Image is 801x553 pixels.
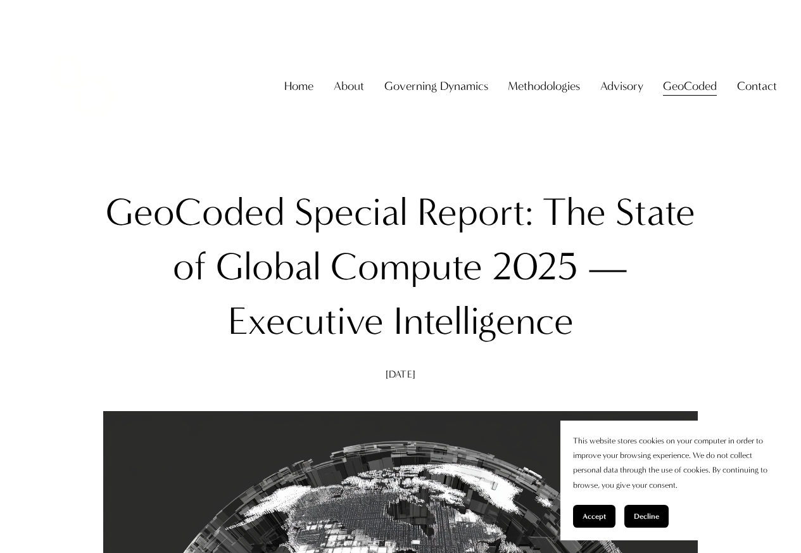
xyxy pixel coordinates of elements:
[737,74,777,98] a: folder dropdown
[634,512,659,521] span: Decline
[24,28,141,144] img: Christopher Sanchez &amp; Co.
[294,185,408,239] div: Special
[737,75,777,97] span: Contact
[492,239,578,294] div: 2025
[331,239,482,294] div: Compute
[560,421,788,540] section: Cookie banner
[334,75,364,97] span: About
[173,239,206,294] div: of
[573,505,615,528] button: Accept
[508,75,580,97] span: Methodologies
[588,239,628,294] div: —
[106,185,285,239] div: GeoCoded
[334,74,364,98] a: folder dropdown
[393,294,574,348] div: Intelligence
[543,185,606,239] div: The
[663,75,717,97] span: GeoCoded
[583,512,606,521] span: Accept
[216,239,321,294] div: Global
[386,368,415,380] span: [DATE]
[384,74,488,98] a: folder dropdown
[615,185,695,239] div: State
[384,75,488,97] span: Governing Dynamics
[508,74,580,98] a: folder dropdown
[284,74,313,98] a: Home
[600,74,643,98] a: folder dropdown
[573,433,776,492] p: This website stores cookies on your computer in order to improve your browsing experience. We do ...
[417,185,533,239] div: Report:
[663,74,717,98] a: folder dropdown
[624,505,669,528] button: Decline
[228,294,384,348] div: Executive
[600,75,643,97] span: Advisory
